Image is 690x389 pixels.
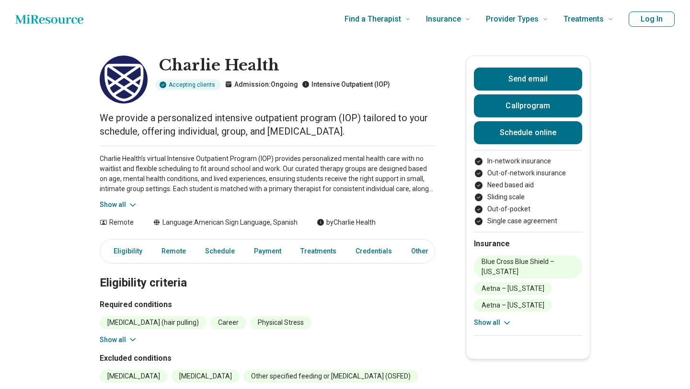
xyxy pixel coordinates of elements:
[199,241,241,261] a: Schedule
[243,370,418,383] li: Other specified feeding or [MEDICAL_DATA] (OSFED)
[100,200,138,210] button: Show all
[474,68,582,91] button: Send email
[153,217,298,228] div: Language: American Sign Language, Spanish
[317,217,376,228] div: by Charlie Health
[100,252,435,291] h2: Eligibility criteria
[474,192,582,202] li: Sliding scale
[248,241,287,261] a: Payment
[474,255,582,278] li: Blue Cross Blue Shield – [US_STATE]
[474,94,582,117] button: Callprogram
[474,318,512,328] button: Show all
[100,353,435,364] h3: Excluded conditions
[210,316,246,329] li: Career
[345,12,401,26] span: Find a Therapist
[156,241,192,261] a: Remote
[100,111,435,138] p: We provide a personalized intensive outpatient program (IOP) tailored to your schedule, offering ...
[405,241,440,261] a: Other
[15,10,83,29] a: Home page
[474,180,582,190] li: Need based aid
[100,316,207,329] li: [MEDICAL_DATA] (hair pulling)
[250,316,311,329] li: Physical Stress
[474,156,582,226] ul: Payment options
[486,12,539,26] span: Provider Types
[100,154,435,194] p: Charlie Health’s virtual Intensive Outpatient Program (IOP) provides personalized mental health c...
[474,238,582,250] h2: Insurance
[474,299,552,312] li: Aetna – [US_STATE]
[295,241,342,261] a: Treatments
[474,168,582,178] li: Out-of-network insurance
[100,370,168,383] li: [MEDICAL_DATA]
[102,241,148,261] a: Eligibility
[474,282,552,295] li: Aetna – [US_STATE]
[474,216,582,226] li: Single case agreement
[426,12,461,26] span: Insurance
[302,80,390,90] p: Intensive Outpatient (IOP)
[225,80,298,90] p: Admission: Ongoing
[474,156,582,166] li: In-network insurance
[155,80,221,90] div: Accepting clients
[159,56,390,76] h1: Charlie Health
[100,217,134,228] div: Remote
[474,121,582,144] a: Schedule online
[100,299,435,310] h3: Required conditions
[100,335,138,345] button: Show all
[474,204,582,214] li: Out-of-pocket
[629,11,675,27] button: Log In
[350,241,398,261] a: Credentials
[563,12,604,26] span: Treatments
[172,370,240,383] li: [MEDICAL_DATA]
